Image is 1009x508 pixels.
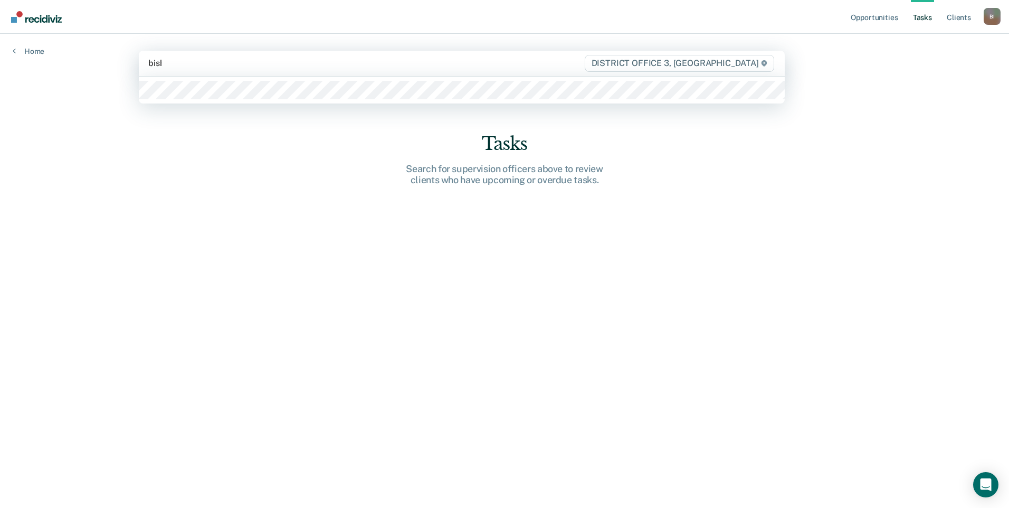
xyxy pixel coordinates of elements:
[984,8,1001,25] div: B I
[585,55,774,72] span: DISTRICT OFFICE 3, [GEOGRAPHIC_DATA]
[11,11,62,23] img: Recidiviz
[336,133,673,155] div: Tasks
[984,8,1001,25] button: Profile dropdown button
[336,163,673,186] div: Search for supervision officers above to review clients who have upcoming or overdue tasks.
[973,472,998,497] div: Open Intercom Messenger
[13,46,44,56] a: Home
